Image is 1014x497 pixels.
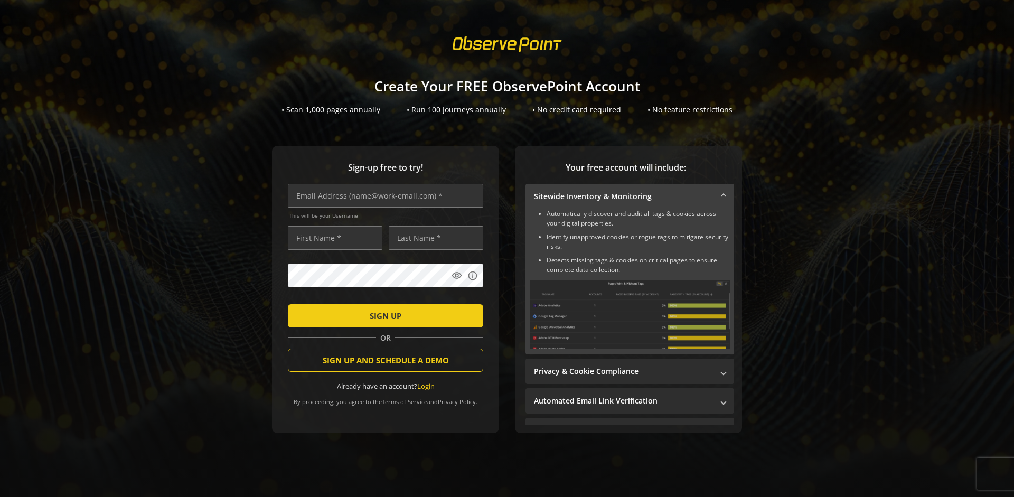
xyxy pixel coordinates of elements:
[288,162,483,174] span: Sign-up free to try!
[438,398,476,406] a: Privacy Policy
[382,398,427,406] a: Terms of Service
[547,256,730,275] li: Detects missing tags & cookies on critical pages to ensure complete data collection.
[525,162,726,174] span: Your free account will include:
[323,351,449,370] span: SIGN UP AND SCHEDULE A DEMO
[288,381,483,391] div: Already have an account?
[647,105,733,115] div: • No feature restrictions
[532,105,621,115] div: • No credit card required
[417,381,435,391] a: Login
[525,418,734,443] mat-expansion-panel-header: Performance Monitoring with Web Vitals
[389,226,483,250] input: Last Name *
[452,270,462,281] mat-icon: visibility
[525,184,734,209] mat-expansion-panel-header: Sitewide Inventory & Monitoring
[376,333,395,343] span: OR
[288,304,483,327] button: SIGN UP
[534,366,713,377] mat-panel-title: Privacy & Cookie Compliance
[547,209,730,228] li: Automatically discover and audit all tags & cookies across your digital properties.
[288,226,382,250] input: First Name *
[370,306,401,325] span: SIGN UP
[534,191,713,202] mat-panel-title: Sitewide Inventory & Monitoring
[530,280,730,349] img: Sitewide Inventory & Monitoring
[289,212,483,219] span: This will be your Username
[288,349,483,372] button: SIGN UP AND SCHEDULE A DEMO
[534,396,713,406] mat-panel-title: Automated Email Link Verification
[525,209,734,354] div: Sitewide Inventory & Monitoring
[288,391,483,406] div: By proceeding, you agree to the and .
[281,105,380,115] div: • Scan 1,000 pages annually
[525,388,734,414] mat-expansion-panel-header: Automated Email Link Verification
[547,232,730,251] li: Identify unapproved cookies or rogue tags to mitigate security risks.
[525,359,734,384] mat-expansion-panel-header: Privacy & Cookie Compliance
[407,105,506,115] div: • Run 100 Journeys annually
[467,270,478,281] mat-icon: info
[288,184,483,208] input: Email Address (name@work-email.com) *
